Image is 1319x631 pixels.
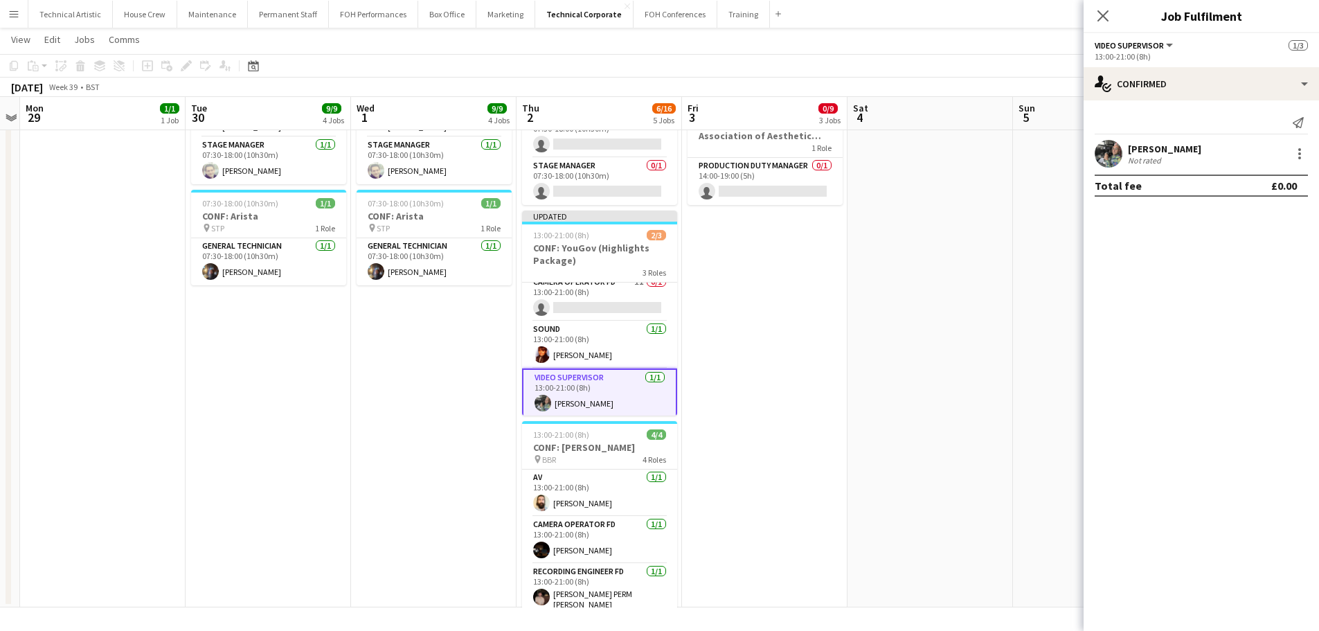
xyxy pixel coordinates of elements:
div: [PERSON_NAME] [1128,143,1201,155]
span: 07:30-18:00 (10h30m) [202,198,278,208]
button: Permanent Staff [248,1,329,28]
div: £0.00 [1271,179,1297,193]
app-job-card: 07:30-18:00 (10h30m)1/1CONF: Arista STP1 RoleGeneral Technician1/107:30-18:00 (10h30m)[PERSON_NAME] [191,190,346,285]
div: 4 Jobs [488,115,510,125]
app-card-role: General Technician1/107:30-18:00 (10h30m)[PERSON_NAME] [191,238,346,285]
button: Maintenance [177,1,248,28]
span: 07:30-18:00 (10h30m) [368,198,444,208]
h3: CONF: [PERSON_NAME] [522,441,677,454]
app-card-role: Production Duty Manager0/114:00-19:00 (5h) [688,158,843,205]
h3: CONF: YouGov (Highlights Package) [522,242,677,267]
span: Video Supervisor [1095,40,1164,51]
span: 6/16 [652,103,676,114]
span: Jobs [74,33,95,46]
span: Tue [191,102,207,114]
span: Thu [522,102,539,114]
span: 13:00-21:00 (8h) [533,230,589,240]
app-job-card: 14:00-19:00 (5h)0/1CONF: The British Association of Aesthetic Plastic Surgeons1 RoleProduction Du... [688,97,843,205]
span: Mon [26,102,44,114]
span: 0/9 [818,103,838,114]
span: 2/3 [647,230,666,240]
div: Confirmed [1084,67,1319,100]
div: Updated [522,211,677,222]
span: 3 [685,109,699,125]
app-card-role: Sound0/107:30-18:00 (10h30m) [522,111,677,158]
span: Fri [688,102,699,114]
app-card-role: AV1/113:00-21:00 (8h)[PERSON_NAME] [522,470,677,517]
button: Technical Corporate [535,1,634,28]
span: 1 Role [315,223,335,233]
app-card-role: Camera Operator FD1I0/113:00-21:00 (8h) [522,274,677,321]
button: FOH Conferences [634,1,717,28]
app-card-role: Video Supervisor1/113:00-21:00 (8h)[PERSON_NAME] [522,368,677,418]
span: 13:00-21:00 (8h) [533,429,589,440]
span: Comms [109,33,140,46]
span: 1/1 [481,198,501,208]
h3: Job Fulfilment [1084,7,1319,25]
span: Sun [1019,102,1035,114]
button: House Crew [113,1,177,28]
span: View [11,33,30,46]
span: 1 Role [811,143,832,153]
div: 13:00-21:00 (8h) [1095,51,1308,62]
app-card-role: Recording Engineer FD1/113:00-21:00 (8h)[PERSON_NAME] PERM [PERSON_NAME] [522,564,677,615]
span: 4 Roles [643,454,666,465]
span: 1/1 [160,103,179,114]
span: Sat [853,102,868,114]
button: Training [717,1,770,28]
div: 3 Jobs [819,115,841,125]
div: Total fee [1095,179,1142,193]
app-card-role: Sound1/113:00-21:00 (8h)[PERSON_NAME] [522,321,677,368]
span: 30 [189,109,207,125]
span: 1 [355,109,375,125]
button: FOH Performances [329,1,418,28]
span: 1/1 [316,198,335,208]
a: Jobs [69,30,100,48]
div: 4 Jobs [323,115,344,125]
span: 4 [851,109,868,125]
app-card-role: Stage Manager1/107:30-18:00 (10h30m)[PERSON_NAME] [191,137,346,184]
a: Edit [39,30,66,48]
span: 29 [24,109,44,125]
div: 5 Jobs [653,115,675,125]
app-card-role: Stage Manager1/107:30-18:00 (10h30m)[PERSON_NAME] [357,137,512,184]
app-job-card: 07:30-18:00 (10h30m)1/1CONF: Arista STP1 RoleGeneral Technician1/107:30-18:00 (10h30m)[PERSON_NAME] [357,190,512,285]
button: Marketing [476,1,535,28]
button: Technical Artistic [28,1,113,28]
span: Week 39 [46,82,80,92]
span: 1/3 [1289,40,1308,51]
button: Box Office [418,1,476,28]
span: Wed [357,102,375,114]
span: Edit [44,33,60,46]
app-card-role: Stage Manager0/107:30-18:00 (10h30m) [522,158,677,205]
span: 3 Roles [643,267,666,278]
span: 4/4 [647,429,666,440]
span: BBR [542,454,556,465]
h3: CONF: Arista [357,210,512,222]
div: [DATE] [11,80,43,94]
div: BST [86,82,100,92]
button: Video Supervisor [1095,40,1175,51]
span: 2 [520,109,539,125]
span: STP [377,223,390,233]
h3: CONF: Arista [191,210,346,222]
a: Comms [103,30,145,48]
span: 9/9 [487,103,507,114]
span: 1 Role [481,223,501,233]
span: 9/9 [322,103,341,114]
a: View [6,30,36,48]
app-job-card: Updated13:00-21:00 (8h)2/3CONF: YouGov (Highlights Package)3 RolesCamera Operator FD1I0/113:00-21... [522,211,677,416]
div: 1 Job [161,115,179,125]
span: 5 [1016,109,1035,125]
div: Not rated [1128,155,1164,166]
app-job-card: 13:00-21:00 (8h)4/4CONF: [PERSON_NAME] BBR4 RolesAV1/113:00-21:00 (8h)[PERSON_NAME]Camera Operato... [522,421,677,626]
app-card-role: Camera Operator FD1/113:00-21:00 (8h)[PERSON_NAME] [522,517,677,564]
app-card-role: General Technician1/107:30-18:00 (10h30m)[PERSON_NAME] [357,238,512,285]
span: STP [211,223,224,233]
